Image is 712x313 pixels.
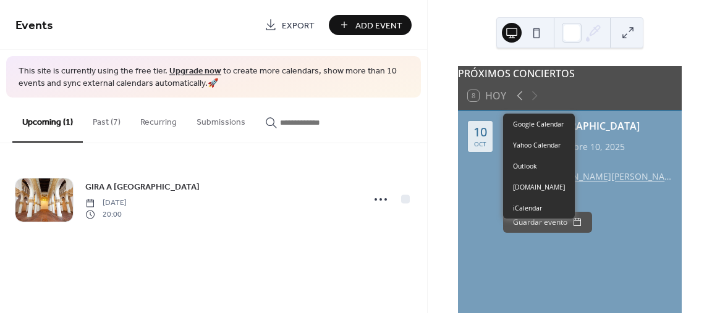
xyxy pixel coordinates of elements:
[329,15,412,35] button: Add Event
[513,162,537,172] span: Outlook
[474,141,486,147] div: oct
[169,63,221,80] a: Upgrade now
[282,19,315,32] span: Export
[355,19,402,32] span: Add Event
[458,66,682,81] div: PRÓXIMOS CONCIERTOS
[85,180,200,194] a: GIRA A [GEOGRAPHIC_DATA]
[15,14,53,38] span: Events
[19,65,409,90] span: This site is currently using the free tier. to create more calendars, show more than 10 events an...
[513,183,565,193] span: [DOMAIN_NAME]
[473,126,487,138] div: 10
[513,120,564,130] span: Google Calendar
[255,15,324,35] a: Export
[85,198,127,209] span: [DATE]
[187,98,255,141] button: Submissions
[513,204,542,214] span: iCalendar
[83,98,130,141] button: Past (7)
[518,169,672,184] a: [URL][DOMAIN_NAME][PERSON_NAME]
[503,119,672,133] div: GIRA A [GEOGRAPHIC_DATA]
[503,212,592,233] button: Guardar evento
[503,114,575,135] a: Google Calendar
[503,177,575,198] a: [DOMAIN_NAME]
[12,98,83,143] button: Upcoming (1)
[85,209,127,220] span: 20:00
[503,135,575,156] a: Yahoo Calendar
[130,98,187,141] button: Recurring
[85,181,200,194] span: GIRA A [GEOGRAPHIC_DATA]
[513,141,561,151] span: Yahoo Calendar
